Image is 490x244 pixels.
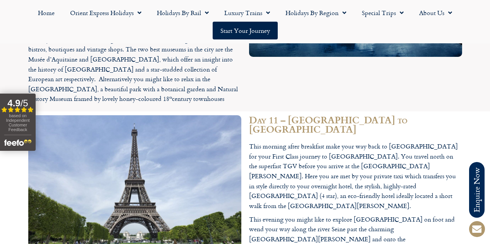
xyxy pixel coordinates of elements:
a: Start your Journey [213,22,278,39]
a: Orient Express Holidays [62,4,149,22]
a: Home [30,4,62,22]
p: This morning after breakfast make your way back to [GEOGRAPHIC_DATA] for your First Class journey... [249,142,462,211]
a: Luxury Trains [217,4,278,22]
a: About Us [411,4,460,22]
a: Special Trips [354,4,411,22]
a: Holidays by Rail [149,4,217,22]
p: The [GEOGRAPHIC_DATA] marks the heart of the old town centre, from where you can take a stroll al... [28,25,241,104]
h2: Day 11 – [GEOGRAPHIC_DATA] to [GEOGRAPHIC_DATA] [249,115,462,134]
sup: th [169,95,172,100]
nav: Menu [4,4,486,39]
a: Holidays by Region [278,4,354,22]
